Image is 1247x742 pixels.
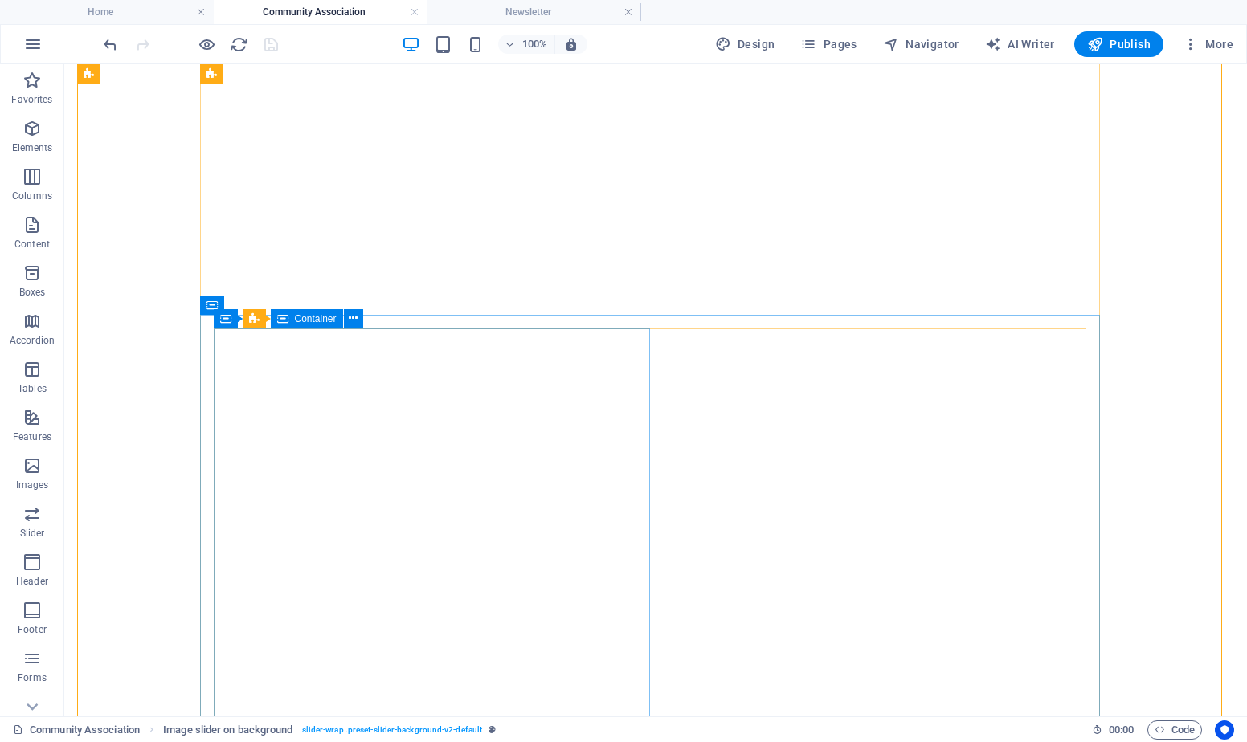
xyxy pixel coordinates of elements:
[1183,36,1233,52] span: More
[489,725,496,734] i: This element is a customizable preset
[1087,36,1151,52] span: Publish
[522,35,548,54] h6: 100%
[229,35,248,54] button: reload
[20,527,45,540] p: Slider
[12,190,52,202] p: Columns
[794,31,863,57] button: Pages
[1176,31,1240,57] button: More
[18,382,47,395] p: Tables
[18,671,47,684] p: Forms
[14,238,50,251] p: Content
[1120,724,1122,736] span: :
[979,31,1061,57] button: AI Writer
[230,35,248,54] i: Reload page
[18,623,47,636] p: Footer
[564,37,579,51] i: On resize automatically adjust zoom level to fit chosen device.
[11,93,52,106] p: Favorites
[877,31,966,57] button: Navigator
[163,720,292,740] span: Click to select. Double-click to edit
[498,35,555,54] button: 100%
[1147,720,1202,740] button: Code
[16,575,48,588] p: Header
[1092,720,1135,740] h6: Session time
[10,334,55,347] p: Accordion
[883,36,959,52] span: Navigator
[100,35,120,54] button: undo
[12,141,53,154] p: Elements
[1074,31,1163,57] button: Publish
[19,286,46,299] p: Boxes
[709,31,782,57] button: Design
[295,314,337,324] span: Container
[1155,720,1195,740] span: Code
[800,36,857,52] span: Pages
[13,430,51,443] p: Features
[1109,720,1134,740] span: 00 00
[715,36,775,52] span: Design
[101,35,120,54] i: Undo: Change caption (Ctrl+Z)
[709,31,782,57] div: Design (Ctrl+Alt+Y)
[985,36,1055,52] span: AI Writer
[427,3,641,21] h4: Newsletter
[16,479,49,491] p: Images
[1215,720,1234,740] button: Usercentrics
[214,3,427,21] h4: Community Association
[300,720,483,740] span: . slider-wrap .preset-slider-background-v2-default
[163,720,496,740] nav: breadcrumb
[13,720,140,740] a: Click to cancel selection. Double-click to open Pages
